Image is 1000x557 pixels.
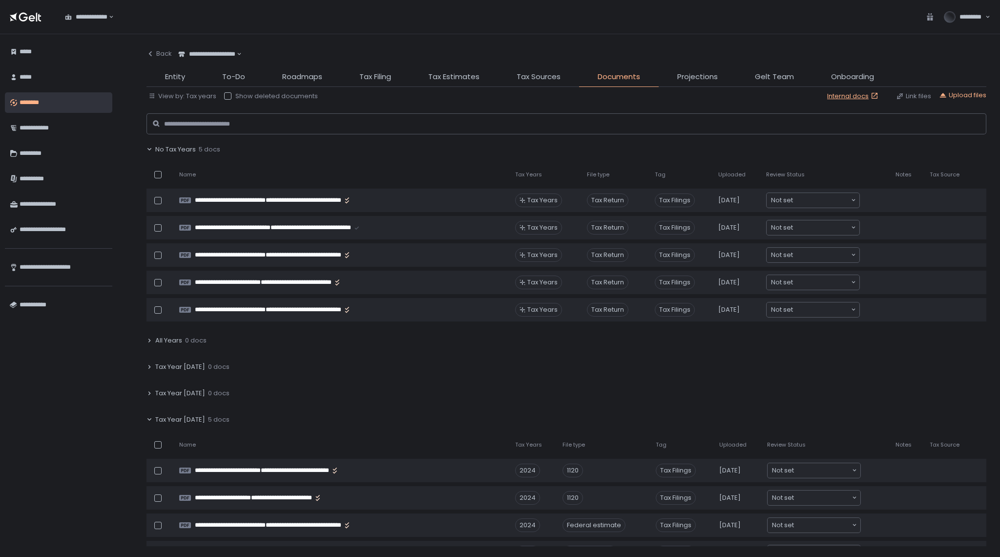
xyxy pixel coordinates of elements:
[768,463,860,478] div: Search for option
[767,220,859,235] div: Search for option
[587,303,628,317] div: Tax Return
[515,171,542,178] span: Tax Years
[794,466,851,475] input: Search for option
[515,491,540,505] div: 2024
[655,303,695,317] span: Tax Filings
[199,145,220,154] span: 5 docs
[598,71,640,83] span: Documents
[515,441,542,449] span: Tax Years
[793,278,850,287] input: Search for option
[222,71,245,83] span: To-Do
[155,336,182,345] span: All Years
[359,71,391,83] span: Tax Filing
[827,92,880,101] a: Internal docs
[768,491,860,505] div: Search for option
[165,71,185,83] span: Entity
[767,275,859,290] div: Search for option
[794,493,851,503] input: Search for option
[155,363,205,371] span: Tax Year [DATE]
[146,49,172,58] div: Back
[930,171,959,178] span: Tax Source
[793,305,850,315] input: Search for option
[517,71,561,83] span: Tax Sources
[208,415,229,424] span: 5 docs
[655,276,695,289] span: Tax Filings
[107,12,108,22] input: Search for option
[655,248,695,262] span: Tax Filings
[793,250,850,260] input: Search for option
[527,278,558,287] span: Tax Years
[718,251,740,259] span: [DATE]
[208,363,229,371] span: 0 docs
[718,278,740,287] span: [DATE]
[656,464,696,477] span: Tax Filings
[718,196,740,205] span: [DATE]
[587,276,628,289] div: Tax Return
[656,441,667,449] span: Tag
[771,278,793,287] span: Not set
[562,464,583,477] div: 1120
[562,441,585,449] span: File type
[527,223,558,232] span: Tax Years
[718,305,740,314] span: [DATE]
[794,520,851,530] input: Search for option
[896,441,912,449] span: Notes
[148,92,216,101] button: View by: Tax years
[772,520,794,530] span: Not set
[896,171,912,178] span: Notes
[771,305,793,315] span: Not set
[587,193,628,207] div: Tax Return
[179,441,196,449] span: Name
[59,7,114,27] div: Search for option
[718,171,746,178] span: Uploaded
[562,491,583,505] div: 1120
[146,44,172,64] button: Back
[771,223,793,233] span: Not set
[655,171,666,178] span: Tag
[793,195,850,205] input: Search for option
[515,518,540,532] div: 2024
[282,71,322,83] span: Roadmaps
[172,44,242,64] div: Search for option
[930,441,959,449] span: Tax Source
[655,221,695,235] span: Tax Filings
[771,250,793,260] span: Not set
[587,248,628,262] div: Tax Return
[515,464,540,477] div: 2024
[428,71,479,83] span: Tax Estimates
[767,193,859,208] div: Search for option
[677,71,718,83] span: Projections
[656,518,696,532] span: Tax Filings
[562,518,625,532] div: Federal estimate
[155,389,205,398] span: Tax Year [DATE]
[767,302,859,317] div: Search for option
[766,171,805,178] span: Review Status
[527,196,558,205] span: Tax Years
[896,92,931,101] button: Link files
[179,171,196,178] span: Name
[155,145,196,154] span: No Tax Years
[208,389,229,398] span: 0 docs
[655,193,695,207] span: Tax Filings
[155,415,205,424] span: Tax Year [DATE]
[755,71,794,83] span: Gelt Team
[587,171,609,178] span: File type
[656,491,696,505] span: Tax Filings
[767,441,806,449] span: Review Status
[772,493,794,503] span: Not set
[767,248,859,262] div: Search for option
[772,466,794,475] span: Not set
[719,441,747,449] span: Uploaded
[939,91,986,100] button: Upload files
[185,336,207,345] span: 0 docs
[719,521,741,530] span: [DATE]
[831,71,874,83] span: Onboarding
[235,49,236,59] input: Search for option
[527,251,558,259] span: Tax Years
[719,493,741,502] span: [DATE]
[768,518,860,533] div: Search for option
[793,223,850,233] input: Search for option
